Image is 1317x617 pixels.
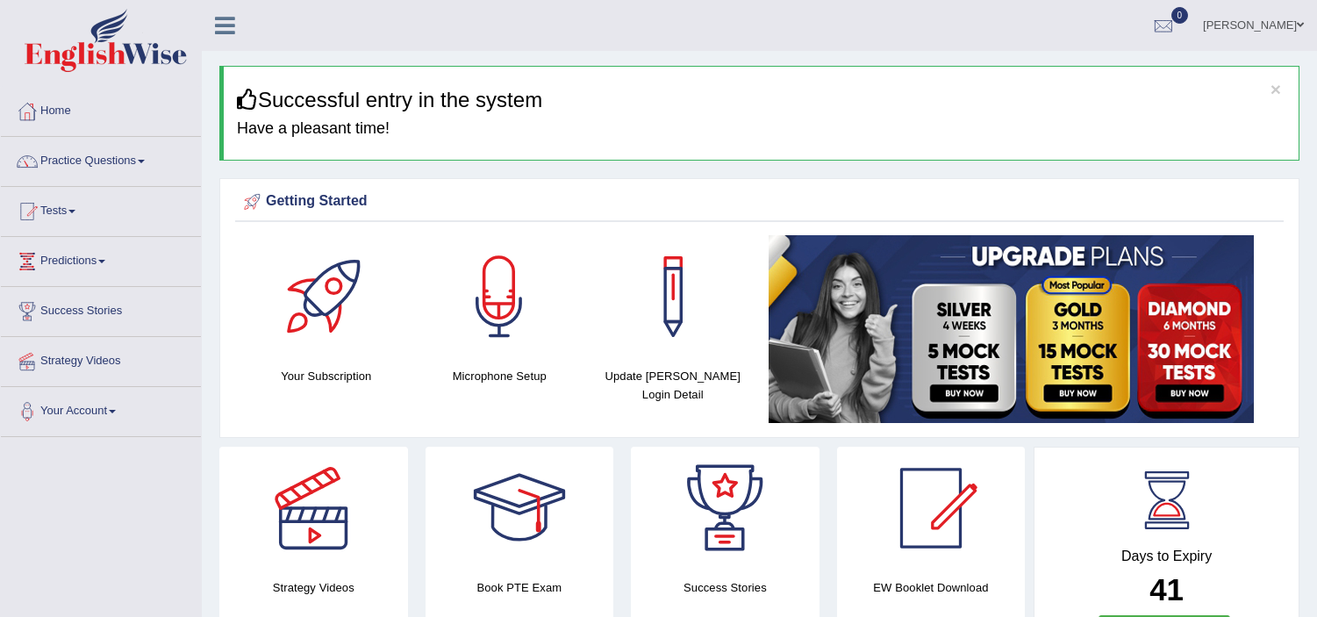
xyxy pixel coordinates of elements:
[1,137,201,181] a: Practice Questions
[422,367,578,385] h4: Microphone Setup
[631,578,820,597] h4: Success Stories
[240,189,1279,215] div: Getting Started
[1149,572,1184,606] b: 41
[248,367,404,385] h4: Your Subscription
[219,578,408,597] h4: Strategy Videos
[595,367,751,404] h4: Update [PERSON_NAME] Login Detail
[237,89,1285,111] h3: Successful entry in the system
[1,287,201,331] a: Success Stories
[1,237,201,281] a: Predictions
[426,578,614,597] h4: Book PTE Exam
[769,235,1254,423] img: small5.jpg
[1054,549,1279,564] h4: Days to Expiry
[1171,7,1189,24] span: 0
[837,578,1026,597] h4: EW Booklet Download
[1,337,201,381] a: Strategy Videos
[1,87,201,131] a: Home
[237,120,1285,138] h4: Have a pleasant time!
[1,387,201,431] a: Your Account
[1270,80,1281,98] button: ×
[1,187,201,231] a: Tests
